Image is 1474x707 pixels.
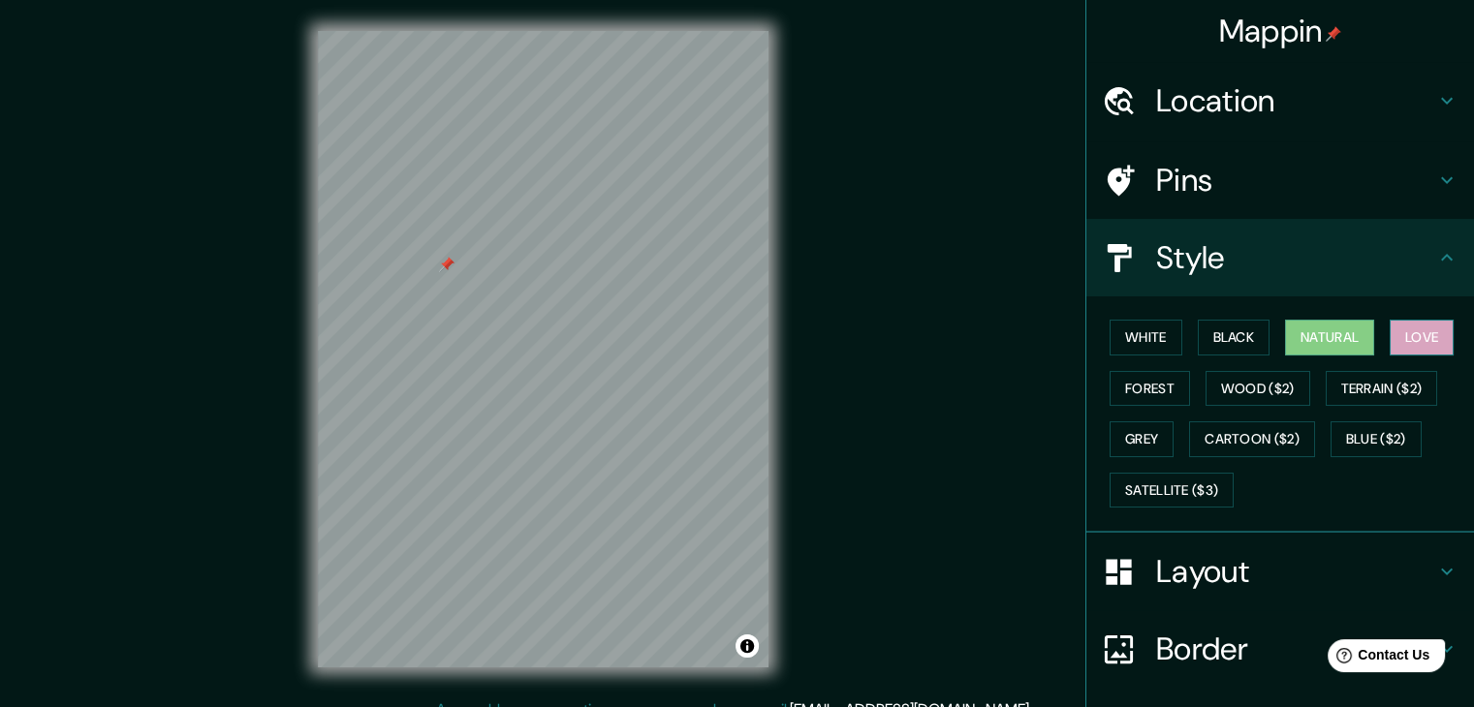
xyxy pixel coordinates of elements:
button: Forest [1110,371,1190,407]
button: Terrain ($2) [1326,371,1438,407]
h4: Pins [1156,161,1435,200]
button: Love [1390,320,1454,355]
button: Wood ($2) [1206,371,1310,407]
button: Natural [1285,320,1374,355]
h4: Mappin [1219,12,1342,50]
button: Toggle attribution [736,634,759,658]
button: Blue ($2) [1331,421,1422,457]
div: Style [1086,219,1474,296]
div: Layout [1086,533,1474,610]
iframe: Help widget launcher [1302,631,1453,686]
div: Pins [1086,141,1474,219]
h4: Border [1156,630,1435,668]
button: Cartoon ($2) [1189,421,1315,457]
button: Black [1198,320,1270,355]
div: Location [1086,62,1474,139]
button: Satellite ($3) [1110,473,1234,508]
canvas: Map [318,31,768,667]
img: pin-icon.png [1326,26,1341,42]
button: Grey [1110,421,1174,457]
h4: Style [1156,238,1435,277]
h4: Location [1156,81,1435,120]
button: White [1110,320,1182,355]
div: Border [1086,610,1474,688]
h4: Layout [1156,552,1435,591]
